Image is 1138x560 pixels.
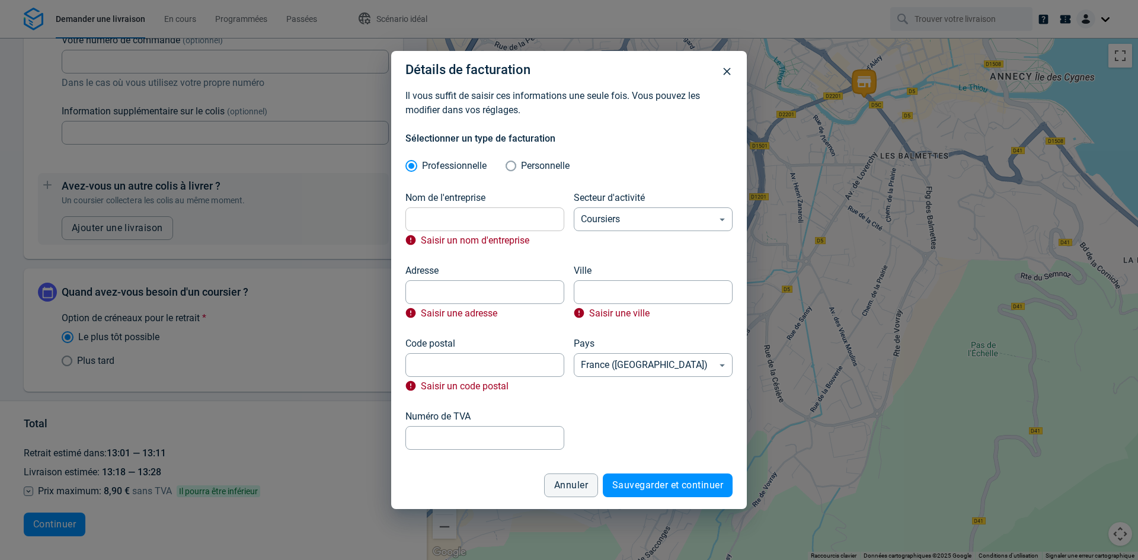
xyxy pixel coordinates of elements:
p: Détails de facturation [405,60,733,79]
span: Personnelle [521,160,570,171]
p: Saisir un nom d'entreprise [405,233,564,249]
label: Nom de l'entreprise [405,191,485,205]
p: Saisir une ville [574,306,733,322]
span: Sélectionner un type de facturation [405,133,555,144]
label: Numéro de TVA [405,409,471,424]
button: Sauvegarder et continuer [603,473,733,497]
p: Il vous suffit de saisir ces informations une seule fois. Vous pouvez les modifier dans vos régla... [405,89,733,117]
label: Code postal [405,337,455,351]
span: Annuler [554,481,588,490]
p: Saisir une adresse [405,306,564,322]
span: Pays [574,338,594,349]
div: Coursiers [574,207,733,231]
span: Sauvegarder et continuer [612,481,723,490]
label: Ville [574,264,592,278]
span: Professionnelle [422,160,487,171]
div: France ([GEOGRAPHIC_DATA]) [574,353,733,377]
p: Saisir un code postal [405,379,564,395]
span: Secteur d'activité [574,192,645,203]
button: Annuler [544,473,598,497]
label: Adresse [405,264,439,278]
